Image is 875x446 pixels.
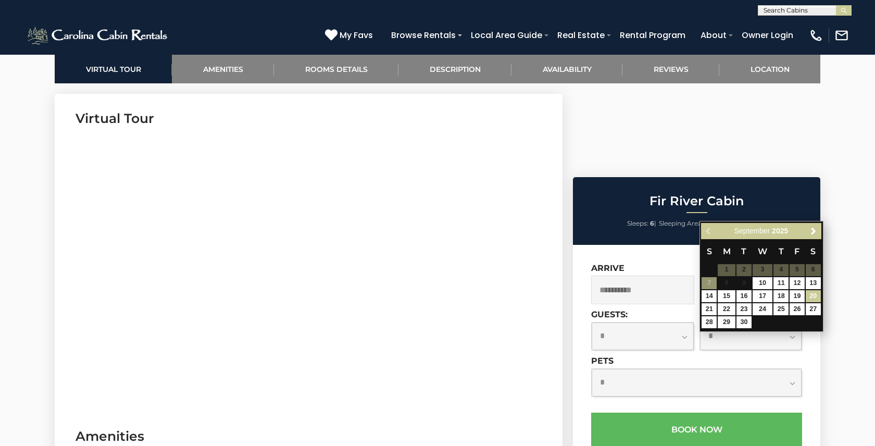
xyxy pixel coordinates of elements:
td: $109 [805,290,821,303]
a: 10 [753,277,772,289]
span: Sunday [707,246,712,256]
a: 24 [753,303,772,315]
label: Pets [591,356,614,366]
td: Checkout must be after start date [717,277,736,290]
strong: 3 [708,219,711,227]
td: $109 [752,303,773,316]
a: 21 [702,303,717,315]
a: 15 [718,290,735,302]
span: Monday [723,246,731,256]
a: 29 [718,316,735,328]
a: 16 [736,290,752,302]
td: $109 [736,290,752,303]
td: $109 [717,303,736,316]
strong: 2 [737,219,741,227]
span: Friday [794,246,799,256]
a: About [695,26,732,44]
li: | [659,217,714,230]
td: $109 [773,303,789,316]
a: 19 [790,290,805,302]
strong: 6 [650,219,654,227]
td: $109 [773,290,789,303]
a: Description [398,55,511,83]
span: Sleeping Areas: [659,219,706,227]
a: 18 [773,290,789,302]
a: 26 [790,303,805,315]
a: Next [807,225,820,238]
span: Tuesday [741,246,746,256]
a: 30 [736,316,752,328]
a: Availability [511,55,622,83]
a: 20 [806,290,821,302]
strong: 2 [763,219,767,227]
li: | [627,217,656,230]
td: $109 [717,316,736,329]
a: Browse Rentals [386,26,461,44]
td: $109 [701,290,717,303]
a: Virtual Tour [55,55,172,83]
td: $109 [701,316,717,329]
td: $109 [717,290,736,303]
td: $109 [752,290,773,303]
a: 27 [806,303,821,315]
a: Location [719,55,820,83]
label: Guests: [591,309,628,319]
a: 11 [773,277,789,289]
span: Thursday [779,246,784,256]
h3: Virtual Tour [76,109,542,128]
span: Sleeps: [627,219,648,227]
span: Saturday [810,246,816,256]
td: $109 [752,277,773,290]
span: 7 [702,277,717,289]
label: Arrive [591,263,624,273]
a: 14 [702,290,717,302]
img: White-1-2.png [26,25,170,46]
span: Baths: [716,219,736,227]
a: Owner Login [736,26,798,44]
span: 8 [718,277,735,289]
a: Real Estate [552,26,610,44]
span: Pets: [746,219,761,227]
a: Reviews [622,55,719,83]
td: $109 [736,316,752,329]
span: September [734,227,770,235]
h3: Amenities [76,427,542,445]
a: 28 [702,316,717,328]
td: $109 [789,277,805,290]
a: Amenities [172,55,274,83]
a: My Favs [325,29,376,42]
img: mail-regular-white.png [834,28,849,43]
li: | [716,217,743,230]
td: $127 [789,303,805,316]
a: 17 [753,290,772,302]
a: Local Area Guide [466,26,547,44]
td: $109 [701,303,717,316]
span: Next [809,227,818,235]
td: $109 [789,290,805,303]
img: phone-regular-white.png [809,28,823,43]
a: 22 [718,303,735,315]
span: My Favs [340,29,373,42]
a: 13 [806,277,821,289]
span: 2025 [772,227,788,235]
a: Rental Program [615,26,691,44]
a: 25 [773,303,789,315]
td: $109 [805,277,821,290]
a: Rooms Details [274,55,398,83]
a: 12 [790,277,805,289]
td: Checkout must be after start date [701,277,717,290]
td: $130 [805,303,821,316]
span: Wednesday [758,246,767,256]
td: $109 [736,303,752,316]
td: $109 [773,277,789,290]
a: 23 [736,303,752,315]
h2: Fir River Cabin [576,194,818,208]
